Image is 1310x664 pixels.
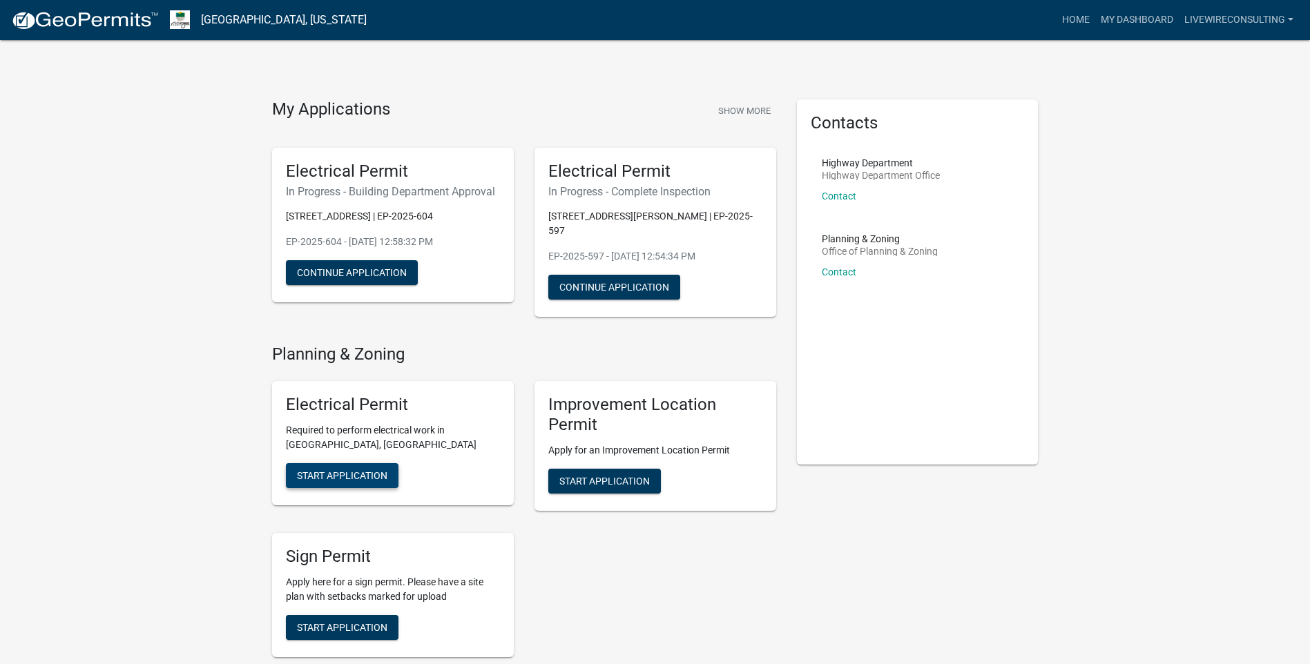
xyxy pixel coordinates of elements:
button: Start Application [548,469,661,494]
button: Start Application [286,615,398,640]
h5: Electrical Permit [548,162,762,182]
button: Continue Application [286,260,418,285]
img: Morgan County, Indiana [170,10,190,29]
p: [STREET_ADDRESS][PERSON_NAME] | EP-2025-597 [548,209,762,238]
p: Highway Department Office [822,170,940,180]
a: livewireconsulting [1179,7,1299,33]
span: Start Application [297,621,387,632]
p: Required to perform electrical work in [GEOGRAPHIC_DATA], [GEOGRAPHIC_DATA] [286,423,500,452]
h5: Electrical Permit [286,395,500,415]
button: Start Application [286,463,398,488]
button: Continue Application [548,275,680,300]
h5: Electrical Permit [286,162,500,182]
a: Home [1057,7,1095,33]
p: EP-2025-604 - [DATE] 12:58:32 PM [286,235,500,249]
h6: In Progress - Building Department Approval [286,185,500,198]
span: Start Application [559,475,650,486]
h5: Improvement Location Permit [548,395,762,435]
h6: In Progress - Complete Inspection [548,185,762,198]
p: [STREET_ADDRESS] | EP-2025-604 [286,209,500,224]
p: Apply for an Improvement Location Permit [548,443,762,458]
h4: Planning & Zoning [272,344,776,364]
h5: Contacts [811,113,1025,133]
a: My Dashboard [1095,7,1179,33]
p: Planning & Zoning [822,234,938,244]
p: Office of Planning & Zoning [822,246,938,256]
a: Contact [822,266,856,277]
a: Contact [822,191,856,202]
h4: My Applications [272,99,390,120]
button: Show More [713,99,776,122]
p: Highway Department [822,158,940,168]
a: [GEOGRAPHIC_DATA], [US_STATE] [201,8,367,32]
h5: Sign Permit [286,547,500,567]
p: EP-2025-597 - [DATE] 12:54:34 PM [548,249,762,264]
span: Start Application [297,470,387,481]
p: Apply here for a sign permit. Please have a site plan with setbacks marked for upload [286,575,500,604]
